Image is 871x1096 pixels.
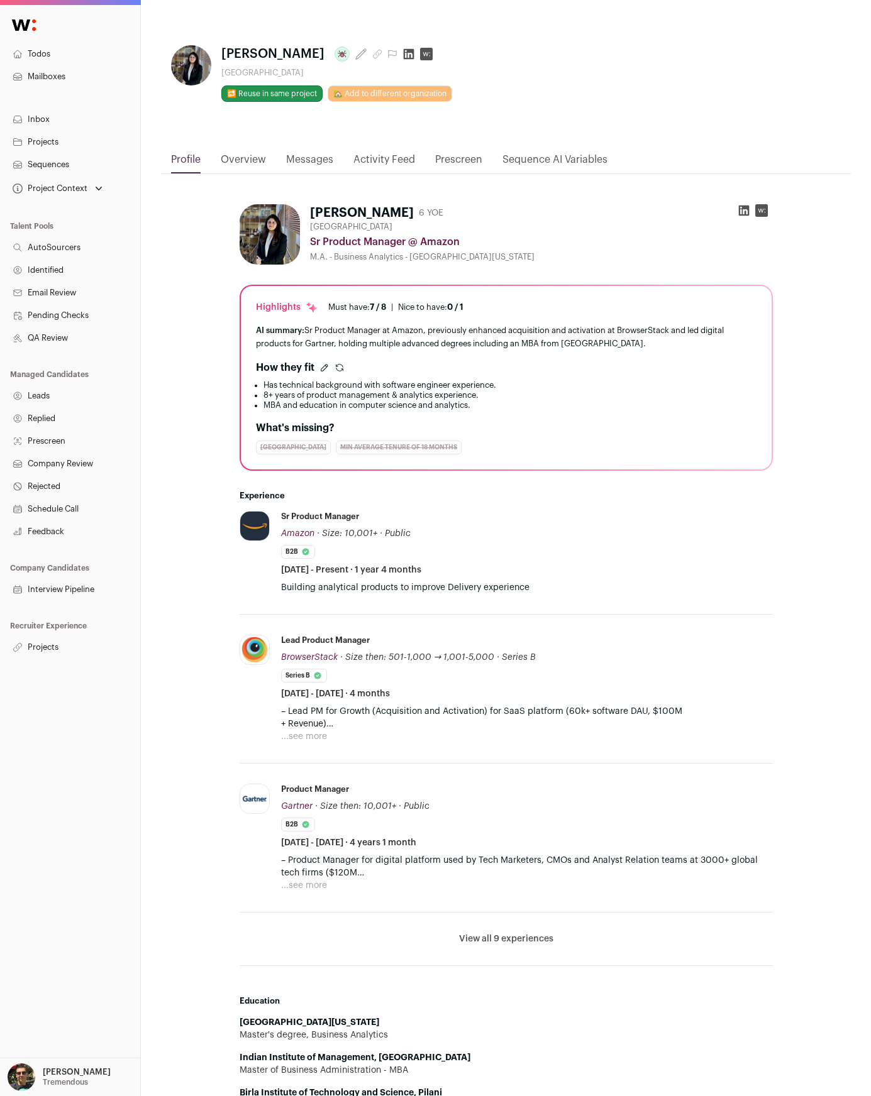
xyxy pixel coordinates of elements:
li: B2B [281,818,315,831]
span: Amazon [281,529,314,538]
div: Project Context [10,184,87,194]
h2: What's missing? [256,420,757,436]
h2: How they fit [256,360,314,375]
div: Sr Product Manager @ Amazon [310,234,773,249]
li: B2B [281,545,315,559]
span: [PERSON_NAME] [221,45,325,63]
div: [GEOGRAPHIC_DATA] [256,441,331,454]
a: Sequence AI Variables [502,152,607,173]
a: Profile [171,152,201,173]
img: 1e7daa796bd0c3085b11b05c41c7b6d42059c42e9e1f4c0d922982e74e84882d [240,204,300,265]
li: Series B [281,669,327,682]
span: 7 / 8 [370,303,386,311]
button: Open dropdown [10,180,105,197]
div: [GEOGRAPHIC_DATA] [221,68,452,78]
h1: [PERSON_NAME] [310,204,414,222]
span: · [380,527,382,540]
h2: Education [240,996,773,1006]
span: 0 / 1 [447,303,463,311]
ul: | [328,302,463,312]
img: 8429747-medium_jpg [8,1063,35,1091]
span: Series B [502,653,536,662]
p: – Product Manager for digital platform used by Tech Marketers, CMOs and Analyst Relation teams at... [281,854,773,879]
img: 99060a32e4dbfe266bd65d02aa2eee127d534f1781e3c1988c2cacbfb27bf52f.jpg [240,635,269,664]
span: AI summary: [256,326,304,334]
a: Overview [221,152,266,173]
div: Nice to have: [398,302,463,312]
span: [DATE] - Present · 1 year 4 months [281,564,421,576]
span: BrowserStack [281,653,338,662]
span: · Size: 10,001+ [317,529,377,538]
span: · Size then: 501-1,000 → 1,001-5,000 [340,653,495,662]
li: MBA and education in computer science and analytics. [264,400,757,410]
p: Tremendous [43,1077,88,1087]
a: Messages [286,152,333,173]
span: · [497,651,499,664]
button: ...see more [281,730,327,743]
div: 6 YOE [419,207,443,219]
div: min average tenure of 18 months [336,441,462,454]
div: Highlights [256,301,318,314]
div: Product Manager [281,784,349,795]
div: Sr Product Manager at Amazon, previously enhanced acquisition and activation at BrowserStack and ... [256,324,757,350]
strong: Indian Institute of Management, [GEOGRAPHIC_DATA] [240,1053,470,1062]
div: M.A. - Business Analytics - [GEOGRAPHIC_DATA][US_STATE] [310,252,773,262]
button: Open dropdown [5,1063,113,1091]
span: Public [385,529,411,538]
strong: [GEOGRAPHIC_DATA][US_STATE] [240,1018,379,1027]
button: View all 9 experiences [459,933,553,945]
li: 8+ years of product management & analytics experience. [264,390,757,400]
p: [PERSON_NAME] [43,1067,111,1077]
img: 04d30c46a449394e82132c82cb0d3a63ebf50d1b900027582f00f21ce382e9e5.jpg [240,784,269,813]
img: Wellfound [5,13,43,38]
a: Prescreen [435,152,482,173]
p: Building analytical products to improve Delivery experience [281,581,773,594]
p: – Lead PM for Growth (Acquisition and Activation) for SaaS platform (60k+ software DAU, $100M + R... [281,705,773,730]
img: 1e7daa796bd0c3085b11b05c41c7b6d42059c42e9e1f4c0d922982e74e84882d [171,45,211,85]
span: [DATE] - [DATE] · 4 months [281,688,390,700]
span: · [399,800,401,813]
a: 🏡 Add to different organization [328,85,452,102]
div: Master's degree, Business Analytics [240,1029,773,1041]
span: [GEOGRAPHIC_DATA] [310,222,392,232]
span: Gartner [281,802,313,811]
div: Master of Business Administration - MBA [240,1064,773,1077]
button: ...see more [281,879,327,892]
li: Has technical background with software engineer experience. [264,380,757,390]
h2: Experience [240,491,773,501]
span: · Size then: 10,001+ [315,802,396,811]
span: Public [404,802,430,811]
img: e36df5e125c6fb2c61edd5a0d3955424ed50ce57e60c515fc8d516ef803e31c7.jpg [240,512,269,540]
div: Lead Product Manager [281,635,370,646]
div: Must have: [328,302,386,312]
a: Activity Feed [353,152,415,173]
div: Sr Product Manager [281,511,359,522]
button: 🔂 Reuse in same project [221,85,323,102]
span: [DATE] - [DATE] · 4 years 1 month [281,836,416,849]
